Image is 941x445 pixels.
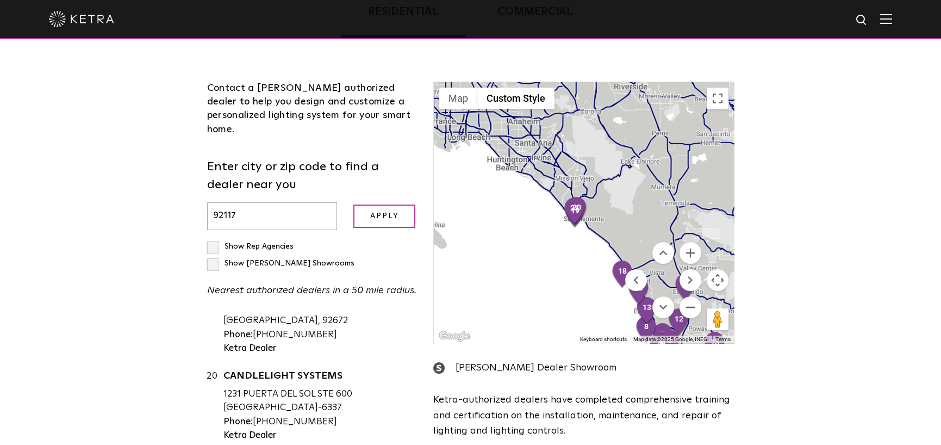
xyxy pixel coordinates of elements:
[680,269,701,291] button: Move right
[207,158,417,194] label: Enter city or zip code to find a dealer near you
[658,329,681,359] div: 6
[223,387,417,415] div: 1231 PUERTA DEL SOL STE 600 [GEOGRAPHIC_DATA]-6337
[207,259,354,267] label: Show [PERSON_NAME] Showrooms
[207,243,294,250] label: Show Rep Agencies
[437,329,472,343] a: Open this area in Google Maps (opens a new window)
[611,260,634,289] div: 18
[353,205,415,228] input: Apply
[680,242,701,264] button: Zoom in
[563,197,586,226] div: 21
[477,88,554,109] button: Custom Style
[49,11,114,27] img: ketra-logo-2019-white
[880,14,892,24] img: Hamburger%20Nav.svg
[223,431,276,440] strong: Ketra Dealer
[223,330,253,339] strong: Phone:
[707,308,728,330] button: Drag Pegman onto the map to open Street View
[433,362,445,374] img: showroom_icon.png
[633,336,709,342] span: Map data ©2025 Google, INEGI
[433,392,734,439] p: Ketra-authorized dealers have completed comprehensive training and certification on the installat...
[223,415,417,429] div: [PHONE_NUMBER]
[223,344,276,353] strong: Ketra Dealer
[565,196,588,226] div: 20
[707,269,728,291] button: Map camera controls
[715,336,731,342] a: Terms (opens in new tab)
[668,308,690,337] div: 12
[652,242,674,264] button: Move up
[680,296,701,318] button: Zoom out
[207,202,338,230] input: Enter city or zip code
[635,316,658,345] div: 8
[207,82,417,137] div: Contact a [PERSON_NAME] authorized dealer to help you design and customize a personalized lightin...
[223,371,417,385] a: CANDLELIGHT SYSTEMS
[652,296,674,318] button: Move down
[223,417,253,427] strong: Phone:
[433,360,734,376] div: [PERSON_NAME] Dealer Showroom
[207,282,223,356] div: 19
[707,88,728,109] button: Toggle fullscreen view
[207,283,417,299] p: Nearest authorized dealers in a 50 mile radius.
[703,331,726,361] div: 15
[651,323,674,352] div: 7
[223,328,417,342] div: [PHONE_NUMBER]
[580,336,627,343] button: Keyboard shortcuts
[439,88,477,109] button: Show street map
[855,14,869,27] img: search icon
[437,329,472,343] img: Google
[207,369,223,443] div: 20
[625,269,647,291] button: Move left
